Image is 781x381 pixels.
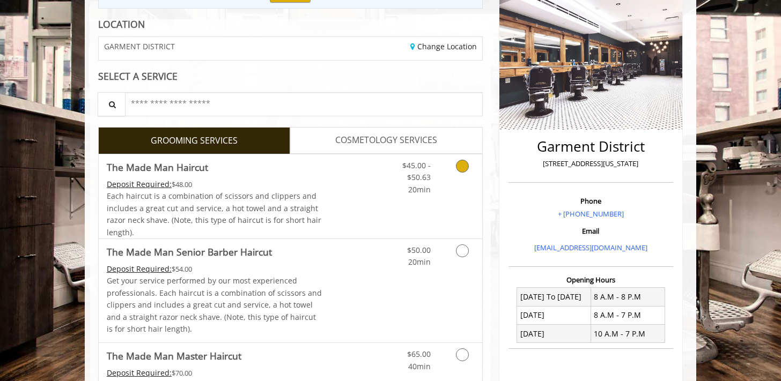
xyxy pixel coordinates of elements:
td: [DATE] To [DATE] [517,288,591,306]
b: The Made Man Master Haircut [107,348,241,363]
span: 20min [408,257,431,267]
span: 20min [408,184,431,195]
h3: Phone [511,197,671,205]
h3: Opening Hours [509,276,673,283]
td: 8 A.M - 7 P.M [591,306,665,324]
h3: Email [511,227,671,235]
span: GROOMING SERVICES [151,134,238,148]
td: [DATE] [517,306,591,324]
span: $50.00 [407,245,431,255]
a: Change Location [410,41,477,51]
td: 8 A.M - 8 P.M [591,288,665,306]
div: $48.00 [107,178,322,190]
span: This service needs some Advance to be paid before we block your appointment [107,368,172,378]
b: LOCATION [98,18,145,31]
div: SELECT A SERVICE [98,71,483,81]
button: Service Search [98,92,126,116]
span: This service needs some Advance to be paid before we block your appointment [107,264,172,274]
td: 10 A.M - 7 P.M [591,325,665,343]
span: GARMENT DISTRICT [104,42,175,50]
div: $70.00 [107,367,322,379]
a: [EMAIL_ADDRESS][DOMAIN_NAME] [534,243,647,252]
a: + [PHONE_NUMBER] [558,209,624,219]
span: Each haircut is a combination of scissors and clippers and includes a great cut and service, a ho... [107,191,321,237]
b: The Made Man Senior Barber Haircut [107,244,272,259]
h2: Garment District [511,139,671,154]
span: 40min [408,361,431,371]
span: This service needs some Advance to be paid before we block your appointment [107,179,172,189]
div: $54.00 [107,263,322,275]
span: $65.00 [407,349,431,359]
p: [STREET_ADDRESS][US_STATE] [511,158,671,169]
span: $45.00 - $50.63 [402,160,431,182]
span: COSMETOLOGY SERVICES [335,133,437,147]
p: Get your service performed by our most experienced professionals. Each haircut is a combination o... [107,275,322,335]
b: The Made Man Haircut [107,160,208,175]
td: [DATE] [517,325,591,343]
